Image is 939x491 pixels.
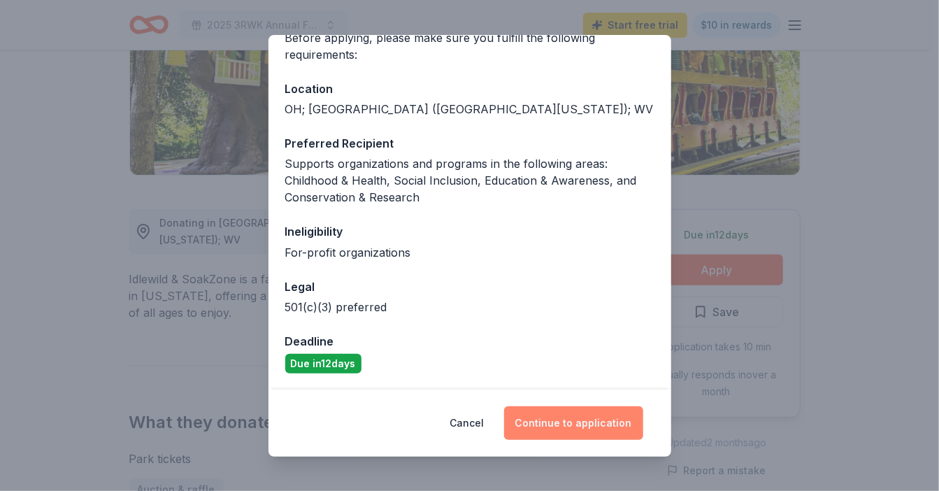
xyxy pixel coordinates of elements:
[285,29,654,63] div: Before applying, please make sure you fulfill the following requirements:
[504,406,643,440] button: Continue to application
[450,406,485,440] button: Cancel
[285,299,654,315] div: 501(c)(3) preferred
[285,222,654,241] div: Ineligibility
[285,101,654,118] div: OH; [GEOGRAPHIC_DATA] ([GEOGRAPHIC_DATA][US_STATE]); WV
[285,155,654,206] div: Supports organizations and programs in the following areas: Childhood & Health, Social Inclusion,...
[285,134,654,152] div: Preferred Recipient
[285,278,654,296] div: Legal
[285,244,654,261] div: For-profit organizations
[285,354,361,373] div: Due in 12 days
[285,80,654,98] div: Location
[285,332,654,350] div: Deadline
